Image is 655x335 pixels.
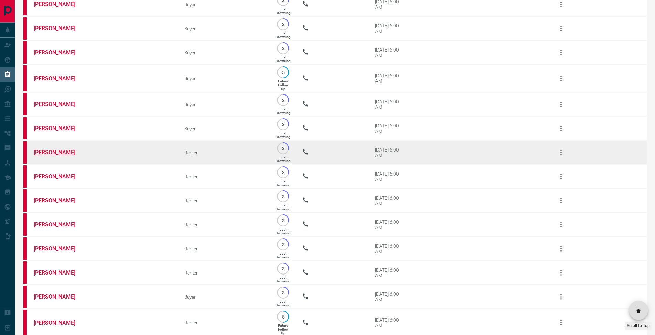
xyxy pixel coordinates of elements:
a: [PERSON_NAME] [34,221,85,228]
p: Just Browsing [276,131,291,139]
a: [PERSON_NAME] [34,101,85,108]
p: 3 [281,46,286,51]
div: property.ca [23,41,27,64]
div: Buyer [184,2,264,7]
a: [PERSON_NAME] [34,197,85,204]
p: 3 [281,266,286,271]
div: property.ca [23,141,27,164]
p: 3 [281,98,286,103]
div: Buyer [184,102,264,107]
p: Just Browsing [276,179,291,187]
div: property.ca [23,117,27,139]
a: [PERSON_NAME] [34,173,85,180]
a: [PERSON_NAME] [34,1,85,8]
div: [DATE] 6:00 AM [375,219,404,230]
p: 3 [281,170,286,175]
p: 3 [281,22,286,27]
p: 3 [281,290,286,295]
p: 5 [281,70,286,75]
a: [PERSON_NAME] [34,320,85,326]
div: Renter [184,174,264,179]
div: [DATE] 6:00 AM [375,195,404,206]
div: property.ca [23,165,27,188]
p: Just Browsing [276,7,291,15]
div: Renter [184,150,264,155]
div: [DATE] 6:00 AM [375,99,404,110]
p: Just Browsing [276,55,291,63]
p: Just Browsing [276,227,291,235]
p: Just Browsing [276,252,291,259]
div: Renter [184,246,264,252]
p: Future Follow Up [278,324,288,335]
div: [DATE] 6:00 AM [375,23,404,34]
p: Just Browsing [276,107,291,115]
div: [DATE] 6:00 AM [375,73,404,84]
p: Just Browsing [276,203,291,211]
div: [DATE] 6:00 AM [375,171,404,182]
div: property.ca [23,17,27,40]
p: Just Browsing [276,31,291,39]
p: 5 [281,314,286,319]
div: property.ca [23,213,27,236]
a: [PERSON_NAME] [34,75,85,82]
div: [DATE] 6:00 AM [375,123,404,134]
p: 3 [281,218,286,223]
div: Buyer [184,50,264,55]
div: Buyer [184,76,264,81]
div: property.ca [23,93,27,115]
div: [DATE] 6:00 AM [375,147,404,158]
div: Buyer [184,26,264,31]
p: 3 [281,122,286,127]
div: Renter [184,320,264,325]
p: Just Browsing [276,300,291,307]
a: [PERSON_NAME] [34,293,85,300]
div: [DATE] 6:00 AM [375,267,404,278]
a: [PERSON_NAME] [34,49,85,56]
span: Scroll to Top [627,323,650,328]
p: Future Follow Up [278,79,288,91]
div: property.ca [23,65,27,91]
a: [PERSON_NAME] [34,125,85,132]
p: 3 [281,146,286,151]
a: [PERSON_NAME] [34,245,85,252]
div: property.ca [23,237,27,260]
div: property.ca [23,286,27,308]
p: 3 [281,194,286,199]
div: Buyer [184,294,264,300]
p: 3 [281,242,286,247]
a: [PERSON_NAME] [34,269,85,276]
p: Just Browsing [276,155,291,163]
div: Buyer [184,126,264,131]
div: Renter [184,270,264,276]
div: Renter [184,222,264,227]
div: [DATE] 6:00 AM [375,243,404,254]
div: property.ca [23,261,27,284]
a: [PERSON_NAME] [34,25,85,32]
a: [PERSON_NAME] [34,149,85,156]
div: Renter [184,198,264,203]
div: [DATE] 6:00 AM [375,317,404,328]
p: Just Browsing [276,276,291,283]
div: property.ca [23,189,27,212]
div: [DATE] 6:00 AM [375,291,404,302]
div: [DATE] 6:00 AM [375,47,404,58]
